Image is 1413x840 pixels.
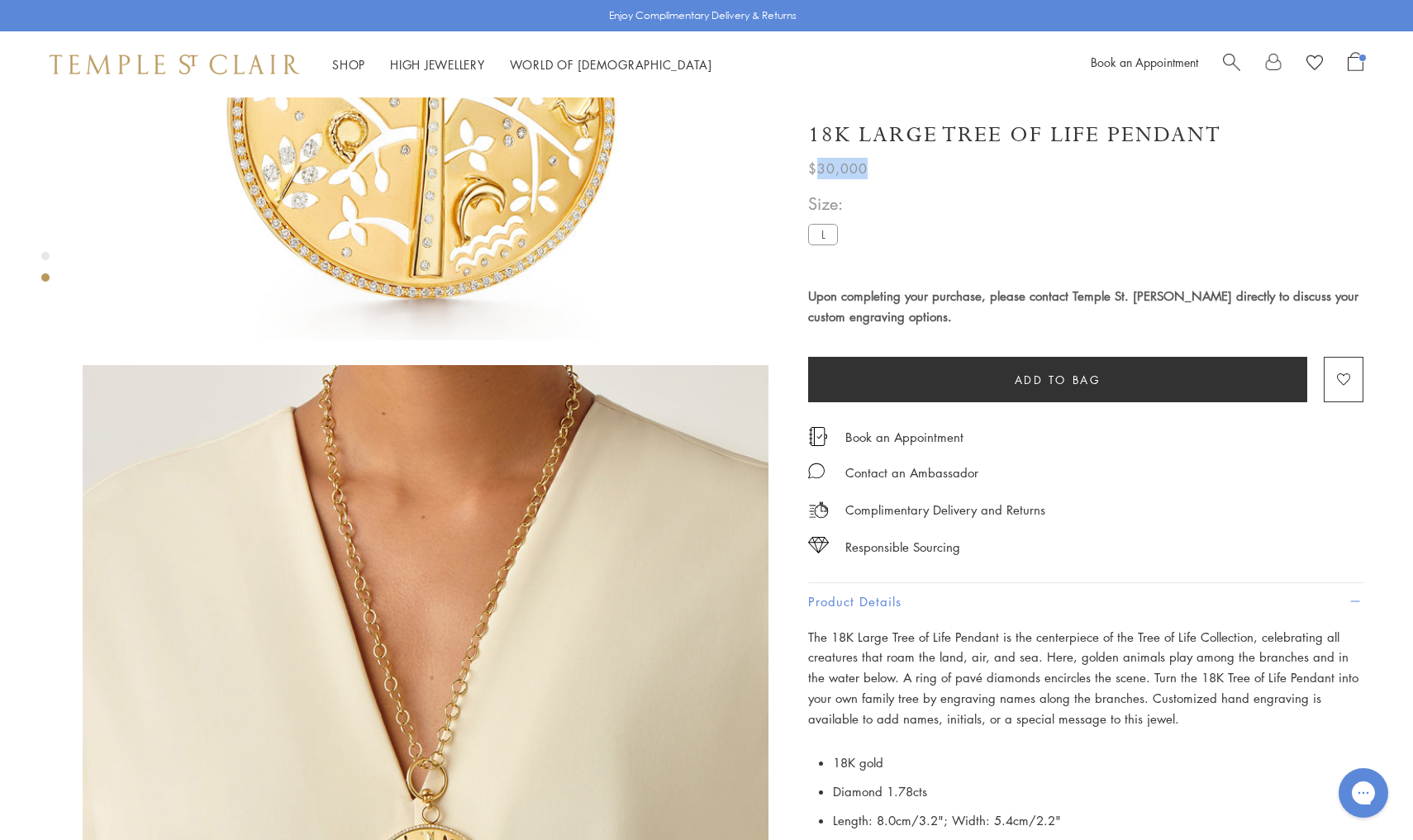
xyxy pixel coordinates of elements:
span: 18K gold [833,754,883,771]
nav: Main navigation [332,55,712,75]
img: icon_appointment.svg [808,427,828,446]
div: Contact an Ambassador [845,463,978,483]
a: ShopShop [332,56,365,73]
a: Open Shopping Bag [1348,52,1363,77]
div: Product gallery navigation [41,248,50,295]
a: High JewelleryHigh Jewellery [390,56,485,73]
span: Size: [808,190,844,217]
span: Add to bag [1015,371,1101,389]
button: Add to bag [808,357,1307,402]
a: View Wishlist [1306,52,1323,77]
img: icon_delivery.svg [808,500,829,520]
a: World of [DEMOGRAPHIC_DATA]World of [DEMOGRAPHIC_DATA] [510,56,712,73]
a: Book an Appointment [845,428,963,446]
a: Book an Appointment [1091,54,1198,70]
button: Product Details [808,583,1363,620]
span: The 18K Large Tree of Life Pendant is the centerpiece of the Tree of Life Collection, celebrating... [808,629,1358,727]
span: Length: 8.0cm/3.2"; Width: 5.4cm/2.2" [833,812,1061,828]
div: Responsible Sourcing [845,537,960,558]
img: MessageIcon-01_2.svg [808,463,825,479]
label: L [808,224,838,244]
img: Temple St. Clair [50,55,299,74]
h1: 18K Large Tree of Life Pendant [808,121,1221,149]
img: icon_sourcing.svg [808,537,829,553]
span: $30,000 [808,158,868,179]
h4: Upon completing your purchase, please contact Temple St. [PERSON_NAME] directly to discuss your c... [808,286,1363,327]
iframe: Gorgias live chat messenger [1330,762,1396,823]
p: Complimentary Delivery and Returns [845,500,1045,520]
a: Search [1223,52,1240,77]
span: Diamond 1.78cts [833,783,927,800]
p: Enjoy Complimentary Delivery & Returns [609,7,797,24]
